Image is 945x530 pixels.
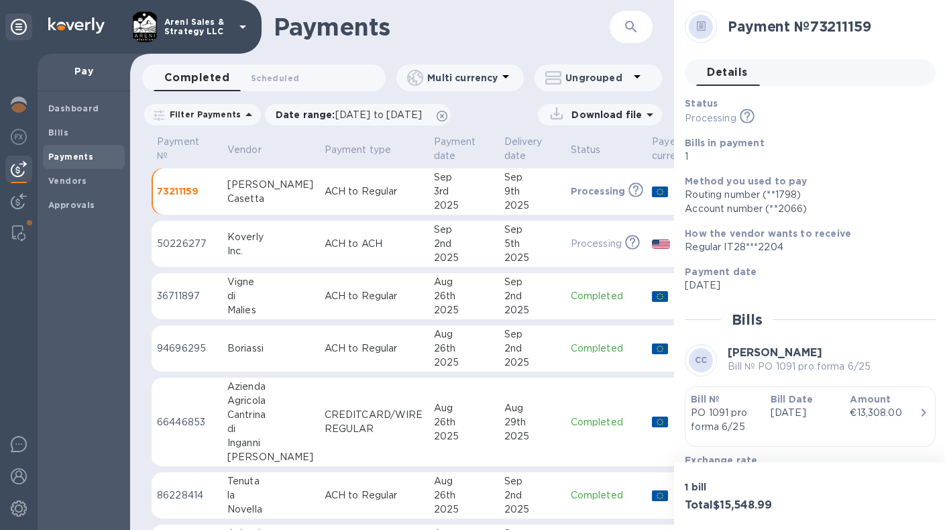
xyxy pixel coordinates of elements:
[427,71,498,85] p: Multi currency
[571,237,622,251] p: Processing
[227,275,314,289] div: Vigne
[504,303,560,317] div: 2025
[325,143,392,157] p: Payment type
[48,103,99,113] b: Dashboard
[504,341,560,356] div: 2nd
[850,406,919,420] div: €13,308.00
[504,223,560,237] div: Sep
[685,111,736,125] p: Processing
[434,303,494,317] div: 2025
[157,135,199,163] p: Payment №
[685,266,757,277] b: Payment date
[504,251,560,265] div: 2025
[325,143,409,157] span: Payment type
[157,184,217,198] p: 73211159
[325,184,423,199] p: ACH to Regular
[434,341,494,356] div: 26th
[566,108,642,121] p: Download file
[695,355,708,365] b: CC
[652,135,710,163] span: Payee currency
[850,394,891,405] b: Amount
[227,192,314,206] div: Casetta
[227,436,314,450] div: Inganni
[571,415,642,429] p: Completed
[571,289,642,303] p: Completed
[504,429,560,443] div: 2025
[504,289,560,303] div: 2nd
[227,450,314,464] div: [PERSON_NAME]
[685,228,851,239] b: How the vendor wants to receive
[571,488,642,502] p: Completed
[48,17,105,34] img: Logo
[227,244,314,258] div: Inc.
[227,488,314,502] div: la
[504,135,543,163] p: Delivery date
[227,341,314,356] div: Boriassi
[434,474,494,488] div: Aug
[434,356,494,370] div: 2025
[48,176,87,186] b: Vendors
[325,488,423,502] p: ACH to Regular
[504,356,560,370] div: 2025
[157,289,217,303] p: 36711897
[673,289,710,303] p: EUR
[504,170,560,184] div: Sep
[685,386,936,447] button: Bill №PO 1091 pro forma 6/25Bill Date[DATE]Amount€13,308.00
[227,408,314,422] div: Cantrina
[325,289,423,303] p: ACH to Regular
[276,108,429,121] p: Date range :
[691,406,760,434] p: PO 1091 pro forma 6/25
[434,327,494,341] div: Aug
[227,178,314,192] div: [PERSON_NAME]
[685,202,925,216] div: Account number (**2066)
[227,143,279,157] span: Vendor
[504,327,560,341] div: Sep
[732,311,762,328] h2: Bills
[434,502,494,517] div: 2025
[685,176,807,187] b: Method you used to pay
[673,488,710,502] p: EUR
[335,109,422,120] span: [DATE] to [DATE]
[571,341,642,356] p: Completed
[227,502,314,517] div: Novella
[227,143,262,157] p: Vendor
[728,18,925,35] h2: Payment № 73211159
[504,275,560,289] div: Sep
[504,237,560,251] div: 5th
[685,240,925,254] div: Regular IT28***2204
[728,360,871,374] p: Bill № PO 1091 pro forma 6/25
[691,394,720,405] b: Bill №
[504,199,560,213] div: 2025
[673,415,710,429] p: EUR
[325,341,423,356] p: ACH to Regular
[48,200,95,210] b: Approvals
[434,223,494,237] div: Sep
[434,251,494,265] div: 2025
[325,408,423,436] p: CREDITCARD/WIRE REGULAR
[685,138,764,148] b: Bills in payment
[227,422,314,436] div: di
[157,237,217,251] p: 50226277
[434,199,494,213] div: 2025
[434,488,494,502] div: 26th
[504,488,560,502] div: 2nd
[157,341,217,356] p: 94696295
[685,188,925,202] div: Routing number (**1798)
[227,289,314,303] div: di
[434,429,494,443] div: 2025
[157,135,217,163] span: Payment №
[685,150,925,164] p: 1
[771,394,813,405] b: Bill Date
[164,17,231,36] p: Areni Sales & Strategy LLC
[157,415,217,429] p: 66446853
[685,480,805,494] p: 1 bill
[48,152,93,162] b: Payments
[5,13,32,40] div: Unpin categories
[434,135,476,163] p: Payment date
[685,455,757,466] b: Exchange rate
[504,415,560,429] div: 29th
[164,68,229,87] span: Completed
[325,237,423,251] p: ACH to ACH
[434,289,494,303] div: 26th
[685,98,718,109] b: Status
